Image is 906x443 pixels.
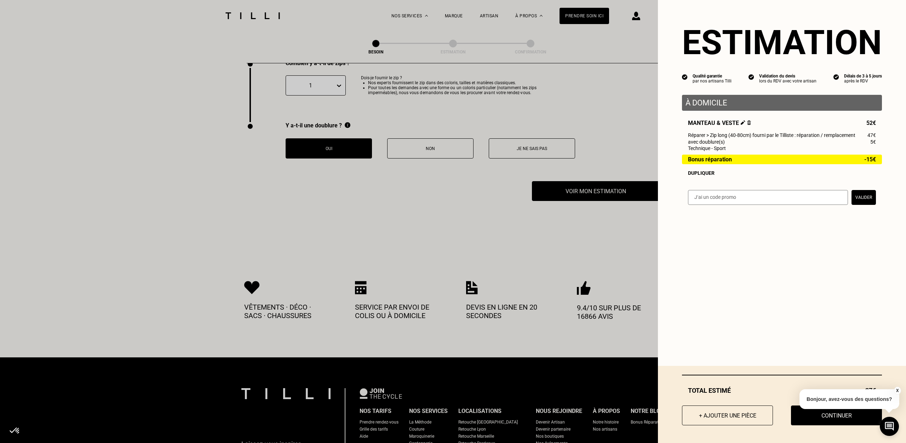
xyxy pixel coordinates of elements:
span: Technique - Sport [688,145,726,151]
span: Réparer > Zip long (40-80cm) fourni par le Tilliste : réparation / remplacement [688,132,855,138]
button: Valider [851,190,876,205]
span: avec doublure(s) [688,139,725,145]
div: Dupliquer [688,170,876,176]
section: Estimation [682,23,882,62]
div: Validation du devis [759,74,816,79]
img: icon list info [833,74,839,80]
button: Continuer [791,405,882,425]
div: lors du RDV avec votre artisan [759,79,816,84]
div: Qualité garantie [693,74,732,79]
div: Délais de 3 à 5 jours [844,74,882,79]
img: Éditer [741,120,745,125]
div: Total estimé [682,387,882,394]
span: 5€ [870,139,876,145]
span: 52€ [866,120,876,126]
img: icon list info [749,74,754,80]
button: + Ajouter une pièce [682,405,773,425]
span: 47€ [867,132,876,138]
div: par nos artisans Tilli [693,79,732,84]
p: À domicile [686,98,878,107]
img: icon list info [682,74,688,80]
img: Supprimer [747,120,751,125]
span: Bonus réparation [688,156,732,162]
span: Manteau & veste [688,120,751,126]
span: -15€ [864,156,876,162]
button: X [894,387,901,395]
input: J‘ai un code promo [688,190,848,205]
div: après le RDV [844,79,882,84]
p: Bonjour, avez-vous des questions? [799,389,899,409]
